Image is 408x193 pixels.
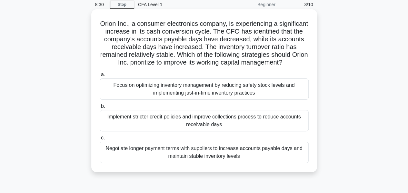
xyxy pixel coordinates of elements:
[101,103,105,109] span: b.
[100,110,309,131] div: Implement stricter credit policies and improve collections process to reduce accounts receivable ...
[100,78,309,100] div: Focus on optimizing inventory management by reducing safety stock levels and implementing just-in...
[101,135,105,140] span: c.
[110,1,134,9] a: Stop
[100,142,309,163] div: Negotiate longer payment terms with suppliers to increase accounts payable days and maintain stab...
[101,72,105,77] span: a.
[99,20,309,67] h5: Orion Inc., a consumer electronics company, is experiencing a significant increase in its cash co...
